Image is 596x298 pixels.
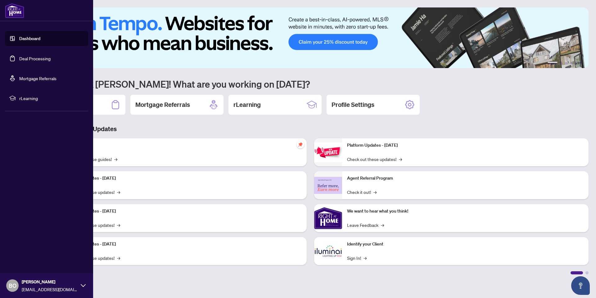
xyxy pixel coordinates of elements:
[65,208,302,215] p: Platform Updates - [DATE]
[347,208,584,215] p: We want to hear what you think!
[571,276,590,295] button: Open asap
[297,141,304,148] span: pushpin
[114,156,117,163] span: →
[32,125,589,133] h3: Brokerage & Industry Updates
[347,189,377,195] a: Check it out!→
[347,142,584,149] p: Platform Updates - [DATE]
[399,156,402,163] span: →
[117,222,120,228] span: →
[565,62,567,64] button: 3
[314,177,342,194] img: Agent Referral Program
[117,254,120,261] span: →
[347,175,584,182] p: Agent Referral Program
[347,222,384,228] a: Leave Feedback→
[381,222,384,228] span: →
[22,286,78,293] span: [EMAIL_ADDRESS][DOMAIN_NAME]
[117,189,120,195] span: →
[19,36,40,41] a: Dashboard
[580,62,582,64] button: 6
[347,156,402,163] a: Check out these updates!→
[22,278,78,285] span: [PERSON_NAME]
[32,7,589,68] img: Slide 0
[65,175,302,182] p: Platform Updates - [DATE]
[575,62,577,64] button: 5
[347,241,584,248] p: Identify your Client
[233,100,261,109] h2: rLearning
[65,142,302,149] p: Self-Help
[19,56,51,61] a: Deal Processing
[560,62,562,64] button: 2
[135,100,190,109] h2: Mortgage Referrals
[373,189,377,195] span: →
[314,237,342,265] img: Identify your Client
[19,95,84,102] span: rLearning
[314,204,342,232] img: We want to hear what you think!
[314,143,342,162] img: Platform Updates - June 23, 2025
[5,3,24,18] img: logo
[570,62,572,64] button: 4
[548,62,558,64] button: 1
[332,100,374,109] h2: Profile Settings
[65,241,302,248] p: Platform Updates - [DATE]
[347,254,367,261] a: Sign In!→
[32,78,589,90] h1: Welcome back [PERSON_NAME]! What are you working on [DATE]?
[9,281,16,290] span: BO
[19,76,56,81] a: Mortgage Referrals
[363,254,367,261] span: →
